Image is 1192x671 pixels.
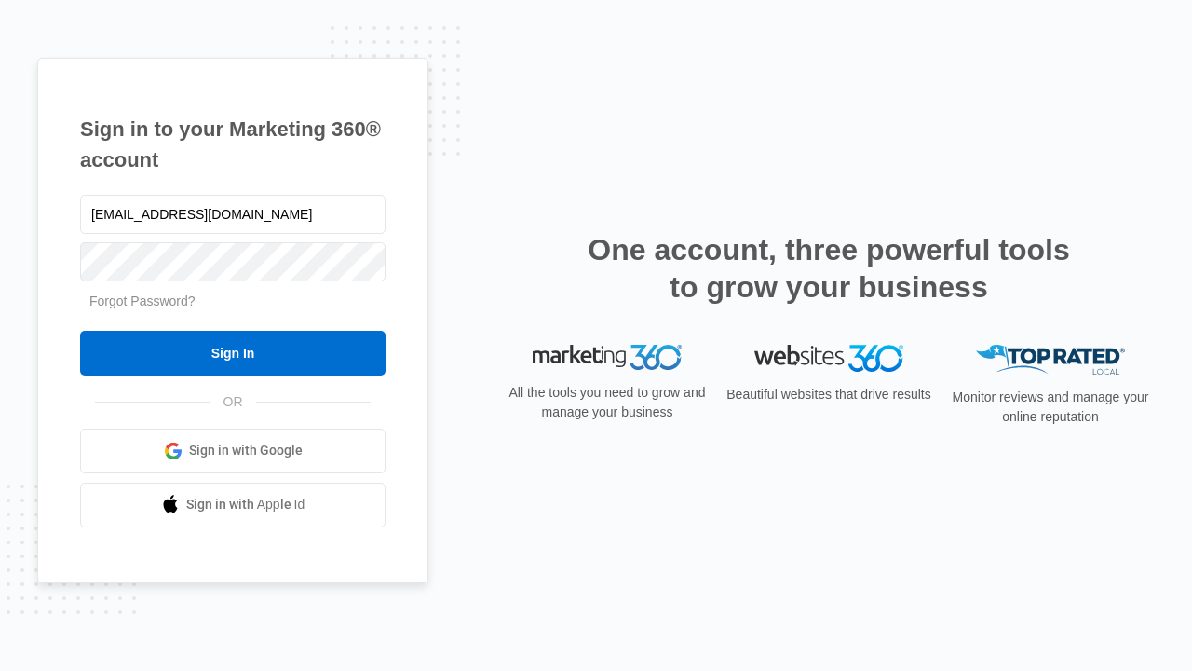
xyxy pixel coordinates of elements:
[186,495,305,514] span: Sign in with Apple Id
[80,114,386,175] h1: Sign in to your Marketing 360® account
[80,483,386,527] a: Sign in with Apple Id
[946,388,1155,427] p: Monitor reviews and manage your online reputation
[976,345,1125,376] img: Top Rated Local
[725,385,933,404] p: Beautiful websites that drive results
[582,231,1076,306] h2: One account, three powerful tools to grow your business
[189,441,303,460] span: Sign in with Google
[503,383,711,422] p: All the tools you need to grow and manage your business
[89,294,196,308] a: Forgot Password?
[80,429,386,473] a: Sign in with Google
[533,345,682,371] img: Marketing 360
[80,195,386,234] input: Email
[210,392,256,412] span: OR
[754,345,903,372] img: Websites 360
[80,331,386,376] input: Sign In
